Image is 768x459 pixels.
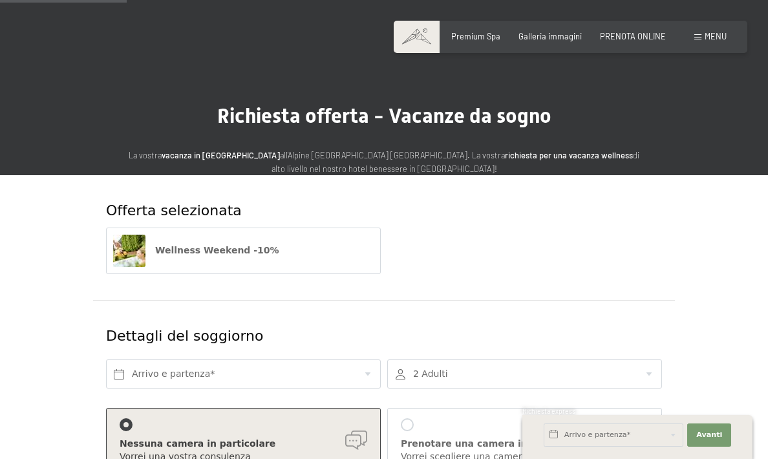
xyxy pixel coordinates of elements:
span: Wellness Weekend -10% [155,245,279,255]
div: Prenotare una camera in particolare [401,438,648,451]
span: Richiesta express [522,407,575,415]
a: Premium Spa [451,31,500,41]
div: Nessuna camera in particolare [120,438,367,451]
span: Richiesta offerta - Vacanze da sogno [217,103,551,128]
a: Galleria immagini [518,31,582,41]
span: Menu [705,31,727,41]
div: Offerta selezionata [106,201,662,221]
strong: richiesta per una vacanza wellness [505,150,633,160]
div: Dettagli del soggiorno [106,326,568,347]
a: PRENOTA ONLINE [600,31,666,41]
img: Wellness Weekend -10% [113,235,145,267]
strong: vacanza in [GEOGRAPHIC_DATA] [162,150,280,160]
button: Avanti [687,423,731,447]
span: Avanti [696,430,722,440]
p: La vostra all'Alpine [GEOGRAPHIC_DATA] [GEOGRAPHIC_DATA]. La vostra di alto livello nel nostro ho... [125,149,643,175]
